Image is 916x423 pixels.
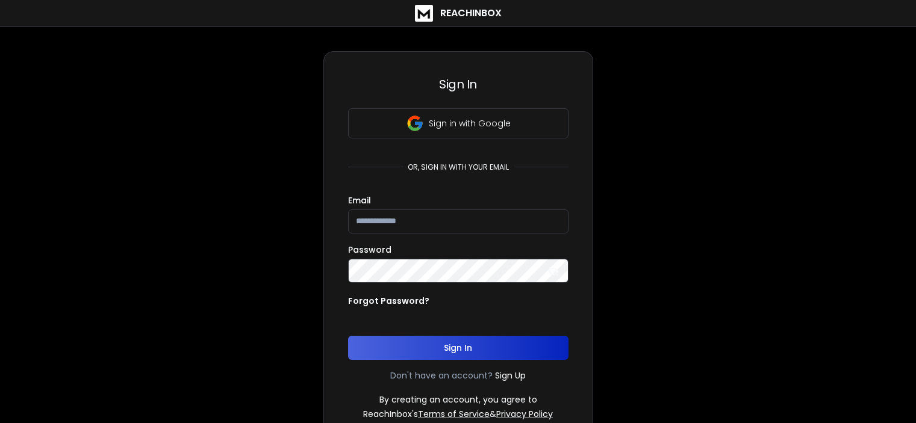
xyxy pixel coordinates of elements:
p: By creating an account, you agree to [379,394,537,406]
p: Forgot Password? [348,295,429,307]
img: logo [415,5,433,22]
p: Sign in with Google [429,117,511,129]
p: or, sign in with your email [403,162,514,172]
a: Sign Up [495,369,526,381]
a: Terms of Service [418,408,490,420]
button: Sign in with Google [348,108,569,138]
h1: ReachInbox [440,6,502,20]
h3: Sign In [348,76,569,93]
button: Sign In [348,336,569,360]
a: ReachInbox [415,5,502,22]
p: Don't have an account? [390,369,493,381]
label: Password [348,245,391,254]
label: Email [348,196,371,205]
a: Privacy Policy [496,408,553,420]
p: ReachInbox's & [363,408,553,420]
